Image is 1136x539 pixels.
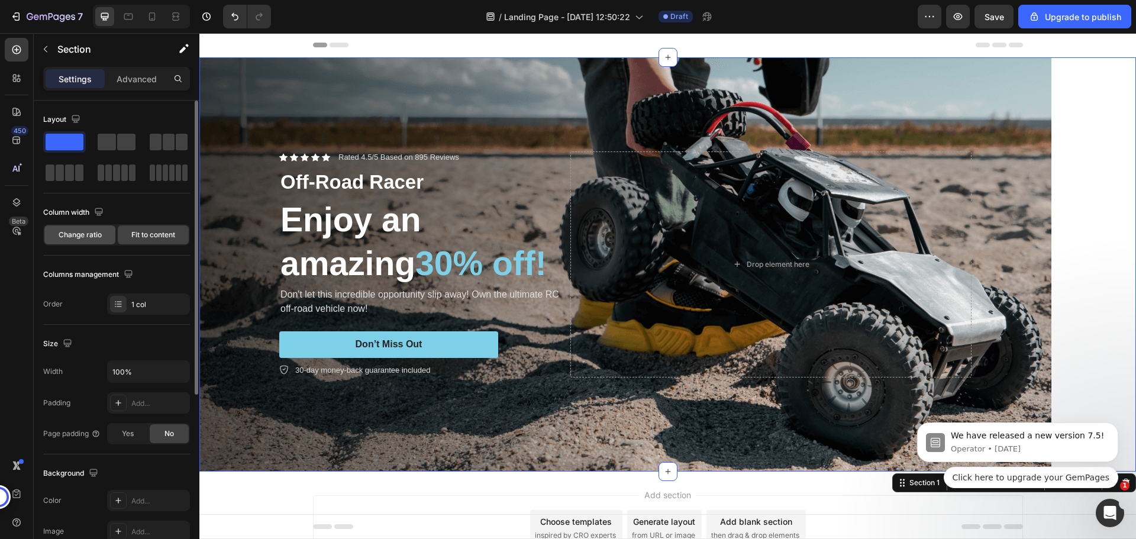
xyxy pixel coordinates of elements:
button: Don’t Miss Out [80,298,299,325]
div: Add... [131,398,187,409]
div: Add... [131,496,187,506]
button: AI Content [848,443,900,457]
input: Auto [108,361,189,382]
div: Beta [9,217,28,226]
iframe: Intercom live chat [1096,499,1124,527]
div: Columns management [43,267,135,283]
button: Upgrade to publish [1018,5,1131,28]
div: Image [43,526,64,537]
div: Section 1 [708,444,743,455]
p: Section [57,42,154,56]
div: Drop element here [547,227,610,236]
button: Save [974,5,1014,28]
div: Background [43,466,101,482]
iframe: To enrich screen reader interactions, please activate Accessibility in Grammarly extension settings [199,33,1136,539]
p: 30-day money-back guarantee included [96,331,231,343]
div: Page padding [43,428,101,439]
div: Color [43,495,62,506]
span: Landing Page - [DATE] 12:50:22 [504,11,630,23]
p: 7 [78,9,83,24]
p: Advanced [117,73,157,85]
div: Undo/Redo [223,5,271,28]
p: Create Theme Section [764,444,840,455]
div: Padding [43,398,70,408]
div: Column width [43,205,106,221]
div: Size [43,336,75,352]
p: Don't let this incredible opportunity slip away! Own the ultimate RC off-road vehicle now! [81,254,365,283]
p: Settings [59,73,92,85]
div: Upgrade to publish [1028,11,1121,23]
span: Yes [122,428,134,439]
span: Fit to content [131,230,175,240]
span: 30% off! [216,211,347,249]
div: 450 [11,126,28,135]
div: 1 col [131,299,187,310]
span: Save [985,12,1004,22]
button: 7 [5,5,88,28]
span: Draft [670,11,688,22]
span: 1 [1120,481,1129,490]
iframe: Intercom notifications message [899,383,1136,507]
div: Don’t Miss Out [156,305,223,318]
span: / [499,11,502,23]
span: Add section [440,456,496,468]
span: No [164,428,174,439]
div: Add... [131,527,187,537]
div: Order [43,299,63,309]
span: Change ratio [59,230,102,240]
div: Layout [43,112,83,128]
div: Width [43,366,63,377]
